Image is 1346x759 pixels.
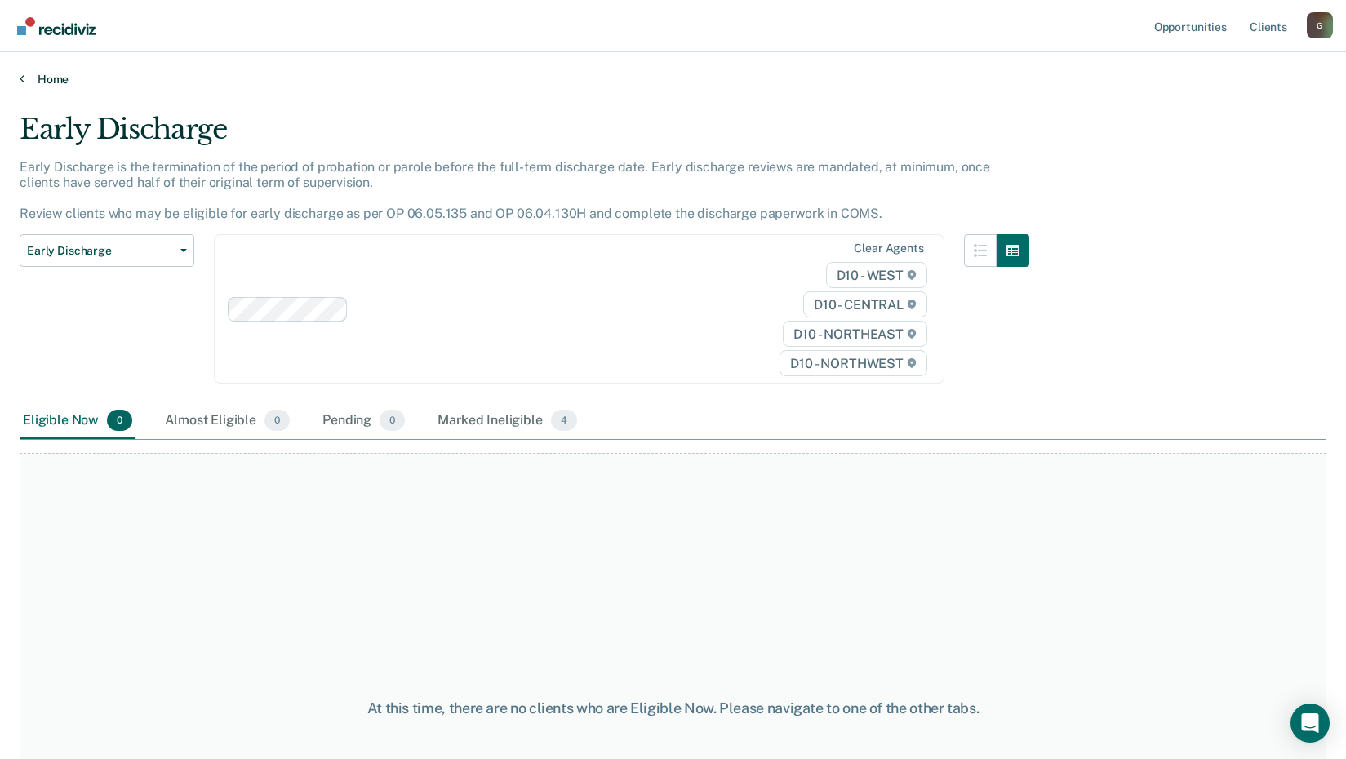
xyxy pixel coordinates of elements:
[434,403,580,439] div: Marked Ineligible4
[17,17,96,35] img: Recidiviz
[20,403,135,439] div: Eligible Now0
[551,410,577,431] span: 4
[1290,704,1330,743] div: Open Intercom Messenger
[264,410,290,431] span: 0
[107,410,132,431] span: 0
[20,113,1029,159] div: Early Discharge
[783,321,926,347] span: D10 - NORTHEAST
[27,244,174,258] span: Early Discharge
[319,403,408,439] div: Pending0
[20,72,1326,87] a: Home
[1307,12,1333,38] div: G
[1307,12,1333,38] button: Profile dropdown button
[20,159,990,222] p: Early Discharge is the termination of the period of probation or parole before the full-term disc...
[380,410,405,431] span: 0
[347,699,1000,717] div: At this time, there are no clients who are Eligible Now. Please navigate to one of the other tabs.
[20,234,194,267] button: Early Discharge
[780,350,926,376] span: D10 - NORTHWEST
[826,262,927,288] span: D10 - WEST
[854,242,923,255] div: Clear agents
[803,291,927,317] span: D10 - CENTRAL
[162,403,293,439] div: Almost Eligible0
